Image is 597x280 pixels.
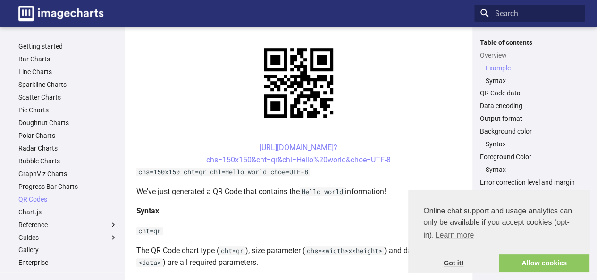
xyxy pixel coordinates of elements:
a: Example [486,64,579,72]
a: Scatter Charts [18,93,118,102]
a: QR Codes [18,195,118,204]
a: Output format [480,114,579,123]
a: GraphViz Charts [18,170,118,178]
a: Foreground Color [480,153,579,161]
a: Pie Charts [18,106,118,114]
span: Online chat support and usage analytics can only be available if you accept cookies (opt-in). [423,205,574,242]
a: Getting started [18,42,118,51]
nav: Table of contents [474,38,585,187]
a: Syntax [486,140,579,148]
a: Gallery [18,246,118,254]
p: We've just generated a QR Code that contains the information! [136,186,461,198]
a: dismiss cookie message [408,254,499,273]
img: chart [247,32,350,134]
a: Data encoding [480,102,579,110]
a: Progress Bar Charts [18,182,118,191]
input: Search [474,5,585,22]
a: Sparkline Charts [18,80,118,89]
a: Overview [480,51,579,59]
a: Background color [480,127,579,136]
code: chs=<width>x<height> [305,246,384,255]
a: Chart.js [18,208,118,216]
code: cht=qr [219,246,245,255]
code: chs=150x150 cht=qr chl=Hello world choe=UTF-8 [136,168,310,176]
code: cht=qr [136,227,163,235]
nav: Foreground Color [480,165,579,174]
label: Table of contents [474,38,585,47]
a: [URL][DOMAIN_NAME]?chs=150x150&cht=qr&chl=Hello%20world&choe=UTF-8 [206,143,391,164]
a: Syntax [486,76,579,85]
label: Guides [18,233,118,242]
a: Enterprise [18,258,118,267]
a: Doughnut Charts [18,119,118,127]
a: Polar Charts [18,131,118,140]
a: Error correction level and margin [480,178,579,187]
nav: Background color [480,140,579,148]
p: The QR Code chart type ( ), size parameter ( ) and data ( ) are all required parameters. [136,245,461,269]
a: learn more about cookies [434,228,475,242]
a: Bar Charts [18,55,118,63]
a: Radar Charts [18,144,118,153]
a: Image-Charts documentation [15,2,107,25]
a: allow cookies [499,254,589,273]
code: Hello world [300,187,345,196]
nav: Overview [480,64,579,85]
a: Bubble Charts [18,157,118,165]
a: Line Charts [18,68,118,76]
label: Reference [18,221,118,229]
img: logo [18,6,103,21]
a: Syntax [486,165,579,174]
div: cookieconsent [408,190,589,272]
a: QR Code data [480,89,579,97]
h4: Syntax [136,205,461,217]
